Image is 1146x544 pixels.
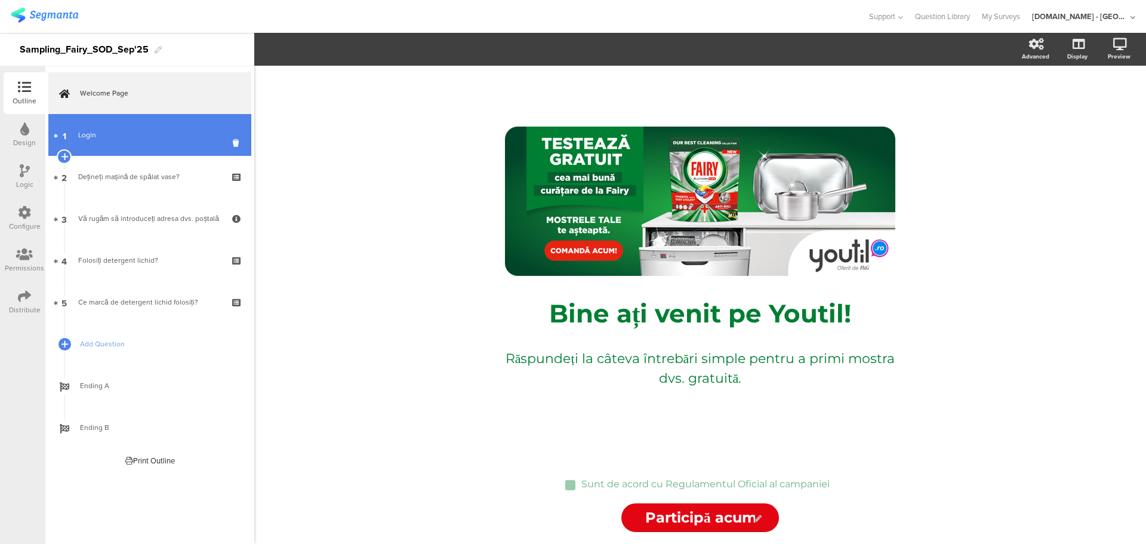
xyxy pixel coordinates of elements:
[1067,52,1088,61] div: Display
[869,11,895,22] span: Support
[9,305,41,315] div: Distribute
[581,478,830,490] p: Sunt de acord cu Regulamentul Oficial al campaniei
[233,137,243,149] i: Delete
[78,213,221,225] div: Vă rugăm să introduceți adresa dvs. poștală
[479,298,921,329] p: Bine ați venit pe Youtil!
[61,170,67,183] span: 2
[1108,52,1130,61] div: Preview
[48,156,251,198] a: 2 Dețineți mașină de spălat vase?
[78,171,221,183] div: Dețineți mașină de spălat vase?
[1032,11,1127,22] div: [DOMAIN_NAME] - [GEOGRAPHIC_DATA]
[48,239,251,281] a: 4 Folosiți detergent lichid?
[80,380,233,392] span: Ending A
[491,349,909,388] p: Răspundeți la câteva întrebări simple pentru a primi mostra dvs. gratuită.
[78,296,221,308] div: Ce marcă de detergent lichid folosiți?
[1022,52,1049,61] div: Advanced
[9,221,41,232] div: Configure
[78,129,221,141] div: Login
[61,296,67,309] span: 5
[48,281,251,323] a: 5 Ce marcă de detergent lichid folosiți?
[80,422,233,434] span: Ending B
[125,455,175,466] div: Print Outline
[48,72,251,114] a: Welcome Page
[20,40,149,59] div: Sampling_Fairy_SOD_Sep'25
[48,365,251,407] a: Ending A
[48,198,251,239] a: 3 Vă rugăm să introduceți adresa dvs. poștală
[78,254,221,266] div: Folosiți detergent lichid?
[80,338,233,350] span: Add Question
[48,407,251,448] a: Ending B
[61,254,67,267] span: 4
[80,87,233,99] span: Welcome Page
[63,128,66,142] span: 1
[61,212,67,225] span: 3
[13,96,36,106] div: Outline
[11,8,78,23] img: segmanta logo
[621,503,779,532] input: Start
[5,263,44,273] div: Permissions
[13,137,36,148] div: Design
[16,179,33,190] div: Logic
[48,114,251,156] a: 1 Login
